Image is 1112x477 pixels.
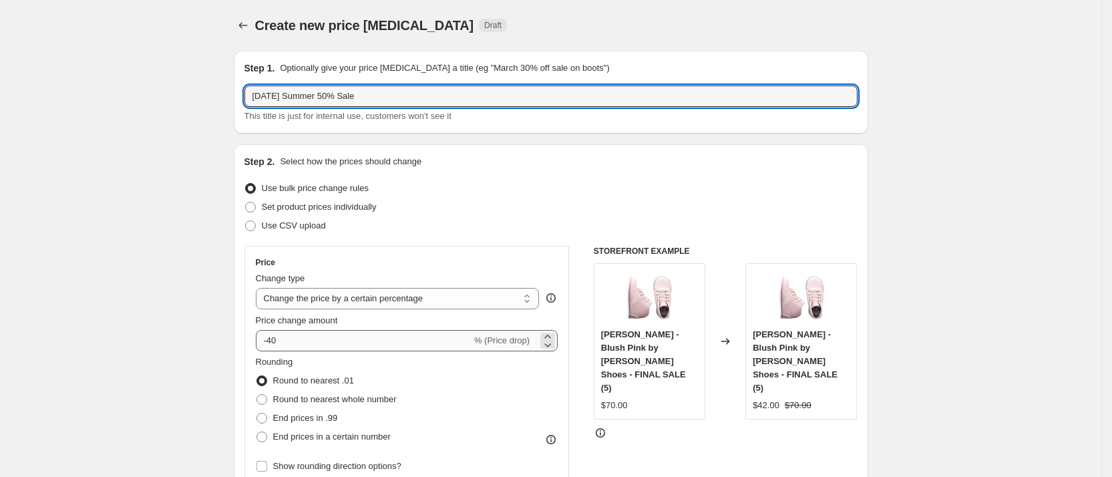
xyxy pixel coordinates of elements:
div: $42.00 [753,399,779,412]
span: Show rounding direction options? [273,461,401,471]
h2: Step 1. [244,61,275,75]
span: End prices in .99 [273,413,338,423]
span: Change type [256,273,305,283]
span: Rounding [256,357,293,367]
span: Price change amount [256,315,338,325]
span: % (Price drop) [474,335,530,345]
p: Select how the prices should change [280,155,421,168]
img: Zimmerman-Shoes-Baby-And-Child-Milo-Boots-Blush-Pink-20211029051707_4452c0f7-5572-4391-9af0-3fb92... [775,271,828,324]
span: [PERSON_NAME] - Blush Pink by [PERSON_NAME] Shoes - FINAL SALE (5) [601,329,686,393]
h6: STOREFRONT EXAMPLE [594,246,858,257]
input: 30% off holiday sale [244,86,858,107]
span: This title is just for internal use, customers won't see it [244,111,451,121]
span: Round to nearest whole number [273,394,397,404]
button: Price change jobs [234,16,252,35]
input: -15 [256,330,472,351]
span: Draft [484,20,502,31]
div: help [544,291,558,305]
h2: Step 2. [244,155,275,168]
span: End prices in a certain number [273,432,391,442]
span: Use bulk price change rules [262,183,369,193]
img: Zimmerman-Shoes-Baby-And-Child-Milo-Boots-Blush-Pink-20211029051707_4452c0f7-5572-4391-9af0-3fb92... [622,271,676,324]
div: $70.00 [601,399,628,412]
span: [PERSON_NAME] - Blush Pink by [PERSON_NAME] Shoes - FINAL SALE (5) [753,329,838,393]
span: Use CSV upload [262,220,326,230]
span: Set product prices individually [262,202,377,212]
h3: Price [256,257,275,268]
span: Round to nearest .01 [273,375,354,385]
p: Optionally give your price [MEDICAL_DATA] a title (eg "March 30% off sale on boots") [280,61,609,75]
span: Create new price [MEDICAL_DATA] [255,18,474,33]
strike: $70.00 [785,399,811,412]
